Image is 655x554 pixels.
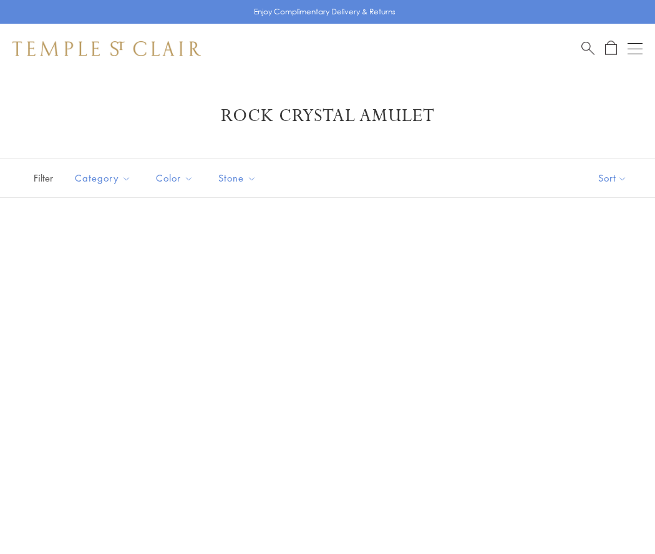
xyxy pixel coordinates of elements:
[150,170,203,186] span: Color
[209,164,266,192] button: Stone
[570,159,655,197] button: Show sort by
[31,105,624,127] h1: Rock Crystal Amulet
[254,6,395,18] p: Enjoy Complimentary Delivery & Returns
[581,41,594,56] a: Search
[69,170,140,186] span: Category
[212,170,266,186] span: Stone
[628,41,643,56] button: Open navigation
[147,164,203,192] button: Color
[605,41,617,56] a: Open Shopping Bag
[12,41,201,56] img: Temple St. Clair
[65,164,140,192] button: Category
